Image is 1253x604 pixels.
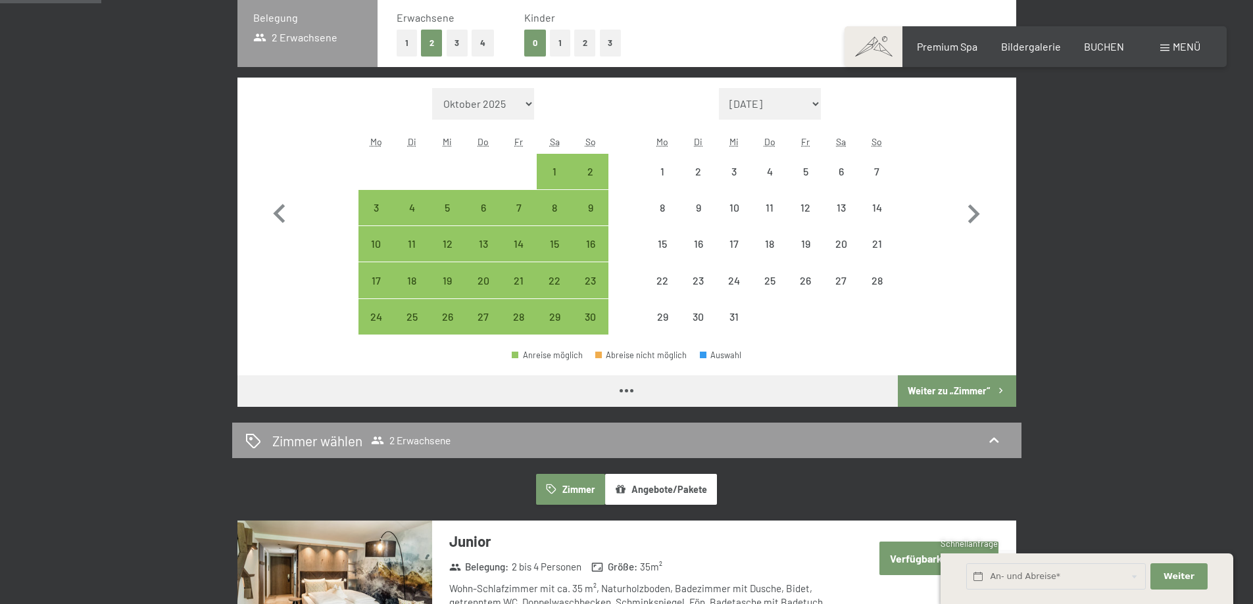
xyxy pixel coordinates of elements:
[681,190,716,225] div: Anreise nicht möglich
[823,154,859,189] div: Anreise nicht möglich
[681,262,716,298] div: Tue Dec 23 2025
[431,202,464,235] div: 5
[718,202,750,235] div: 10
[536,474,604,504] button: Zimmer
[941,538,998,549] span: Schnellanfrage
[395,312,428,344] div: 25
[358,226,394,262] div: Mon Nov 10 2025
[550,136,560,147] abbr: Samstag
[572,154,608,189] div: Sun Nov 02 2025
[572,190,608,225] div: Anreise möglich
[431,275,464,308] div: 19
[360,312,393,344] div: 24
[574,312,606,344] div: 30
[716,299,752,335] div: Wed Dec 31 2025
[430,262,465,298] div: Anreise möglich
[430,190,465,225] div: Anreise möglich
[467,312,500,344] div: 27
[823,154,859,189] div: Sat Dec 06 2025
[600,30,622,57] button: 3
[572,154,608,189] div: Anreise möglich
[860,239,893,271] div: 21
[1164,570,1194,582] span: Weiter
[358,299,394,335] div: Mon Nov 24 2025
[595,351,687,360] div: Abreise nicht möglich
[394,262,430,298] div: Anreise möglich
[859,154,895,189] div: Sun Dec 07 2025
[898,375,1016,407] button: Weiter zu „Zimmer“
[823,190,859,225] div: Anreise nicht möglich
[823,262,859,298] div: Anreise nicht möglich
[397,11,455,24] span: Erwachsene
[360,202,393,235] div: 3
[716,154,752,189] div: Anreise nicht möglich
[395,239,428,271] div: 11
[681,226,716,262] div: Anreise nicht möglich
[574,275,606,308] div: 23
[537,154,572,189] div: Anreise möglich
[572,262,608,298] div: Anreise möglich
[501,226,537,262] div: Fri Nov 14 2025
[656,136,668,147] abbr: Montag
[752,262,787,298] div: Anreise nicht möglich
[1173,40,1200,53] span: Menü
[681,154,716,189] div: Anreise nicht möglich
[1150,563,1207,590] button: Weiter
[394,299,430,335] div: Tue Nov 25 2025
[682,166,715,199] div: 2
[752,262,787,298] div: Thu Dec 25 2025
[550,30,570,57] button: 1
[718,312,750,344] div: 31
[752,154,787,189] div: Thu Dec 04 2025
[645,262,680,298] div: Anreise nicht möglich
[860,275,893,308] div: 28
[538,166,571,199] div: 1
[752,190,787,225] div: Anreise nicht möglich
[605,474,717,504] button: Angebote/Pakete
[478,136,489,147] abbr: Donnerstag
[753,275,786,308] div: 25
[646,275,679,308] div: 22
[537,262,572,298] div: Anreise möglich
[645,299,680,335] div: Mon Dec 29 2025
[860,166,893,199] div: 7
[431,239,464,271] div: 12
[466,262,501,298] div: Thu Nov 20 2025
[430,226,465,262] div: Wed Nov 12 2025
[859,262,895,298] div: Anreise nicht möglich
[572,226,608,262] div: Anreise möglich
[524,30,546,57] button: 0
[954,88,993,335] button: Nächster Monat
[537,262,572,298] div: Sat Nov 22 2025
[646,312,679,344] div: 29
[537,299,572,335] div: Sat Nov 29 2025
[503,202,535,235] div: 7
[752,226,787,262] div: Anreise nicht möglich
[764,136,775,147] abbr: Donnerstag
[879,542,998,575] button: Verfügbarkeit prüfen
[430,190,465,225] div: Wed Nov 05 2025
[645,190,680,225] div: Mon Dec 08 2025
[501,262,537,298] div: Anreise möglich
[466,190,501,225] div: Thu Nov 06 2025
[716,226,752,262] div: Anreise nicht möglich
[645,299,680,335] div: Anreise nicht möglich
[645,262,680,298] div: Mon Dec 22 2025
[752,190,787,225] div: Thu Dec 11 2025
[789,166,822,199] div: 5
[394,190,430,225] div: Anreise möglich
[370,136,382,147] abbr: Montag
[447,30,468,57] button: 3
[358,190,394,225] div: Anreise möglich
[572,299,608,335] div: Anreise möglich
[501,299,537,335] div: Fri Nov 28 2025
[752,226,787,262] div: Thu Dec 18 2025
[501,226,537,262] div: Anreise möglich
[394,226,430,262] div: Anreise möglich
[538,312,571,344] div: 29
[501,262,537,298] div: Fri Nov 21 2025
[503,312,535,344] div: 28
[537,154,572,189] div: Sat Nov 01 2025
[787,262,823,298] div: Anreise nicht möglich
[431,312,464,344] div: 26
